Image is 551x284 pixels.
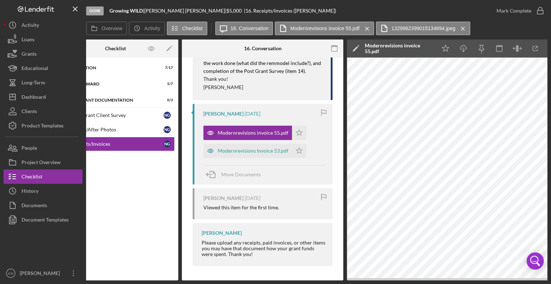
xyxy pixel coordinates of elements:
[4,118,83,133] button: Product Templates
[22,75,45,92] div: Long-Term
[86,22,127,35] button: Overview
[4,141,83,155] button: People
[102,25,122,31] label: Overview
[22,118,63,135] div: Product Templates
[8,271,13,275] text: KM
[4,213,83,227] button: Document Templates
[22,213,69,229] div: Document Templates
[391,25,455,31] label: 1329962399015134694.jpeg
[4,32,83,47] button: Loans
[203,111,244,117] div: [PERSON_NAME]
[22,198,47,214] div: Documents
[275,22,374,35] button: Modernrevisions invoice 55.pdf
[365,43,433,54] div: Modernrevisions invoice 55.pdf
[182,25,203,31] label: Checklist
[160,98,173,102] div: 0 / 3
[203,75,324,83] p: Thank you!
[56,108,175,122] a: Post Grant Client SurveyNG
[4,75,83,90] button: Long-Term
[489,4,547,18] button: Mark Complete
[22,169,42,186] div: Checklist
[4,169,83,184] button: Checklist
[71,112,164,118] div: Post Grant Client Survey
[4,198,83,213] button: Documents
[4,47,83,61] button: Grants
[109,8,144,14] div: |
[18,266,65,282] div: [PERSON_NAME]
[164,126,171,133] div: N G
[4,155,83,169] button: Project Overview
[144,25,160,31] label: Activity
[22,47,37,63] div: Grants
[244,8,336,14] div: | 16. Receipts/Invoices ([PERSON_NAME])
[202,240,325,257] div: Please upload any receipts, paid invoices, or other items you may have that document how your gra...
[71,141,164,147] div: Receipts/Invoices
[218,130,288,136] div: Modernrevisions invoice 55.pdf
[67,98,155,102] div: Post Grant Documentation
[71,127,164,132] div: Before/After Photos
[105,46,126,51] div: Checklist
[67,66,155,70] div: Application
[109,8,143,14] b: Growing WILD
[202,230,242,236] div: [PERSON_NAME]
[22,32,34,48] div: Loans
[4,18,83,32] button: Activity
[22,141,37,157] div: People
[244,46,282,51] div: 16. Conversation
[4,90,83,104] button: Dashboard
[290,25,359,31] label: Modernrevisions invoice 55.pdf
[67,82,155,86] div: Grant Award
[4,104,83,118] button: Clients
[22,104,37,120] div: Clients
[4,266,83,280] button: KM[PERSON_NAME]
[22,155,61,171] div: Project Overview
[215,22,273,35] button: 16. Conversation
[4,61,83,75] button: Educational
[167,22,207,35] button: Checklist
[22,90,46,106] div: Dashboard
[203,166,268,183] button: Move Documents
[245,195,260,201] time: 2025-08-28 20:10
[203,44,322,74] span: [PERSON_NAME], We could use some more detail; for example add before after photos, description of...
[226,8,242,14] span: $5,000
[56,122,175,137] a: Before/After PhotosNG
[160,66,173,70] div: 7 / 17
[221,171,261,177] span: Move Documents
[376,22,470,35] button: 1329962399015134694.jpeg
[164,140,171,148] div: N G
[4,184,83,198] button: History
[218,148,288,154] div: Modernrevisions Invoice 53.pdf
[203,195,244,201] div: [PERSON_NAME]
[203,144,306,158] button: Modernrevisions Invoice 53.pdf
[144,8,226,14] div: [PERSON_NAME] [PERSON_NAME] |
[231,25,269,31] label: 16. Conversation
[86,6,104,15] div: Done
[56,137,175,151] a: Receipts/InvoicesNG
[22,18,39,34] div: Activity
[496,4,531,18] div: Mark Complete
[22,61,48,77] div: Educational
[164,112,171,119] div: N G
[527,252,544,270] div: Open Intercom Messenger
[203,126,306,140] button: Modernrevisions invoice 55.pdf
[22,184,38,200] div: History
[245,111,260,117] time: 2025-08-28 20:12
[203,83,324,91] p: [PERSON_NAME]
[160,82,173,86] div: 5 / 7
[203,205,279,210] div: Viewed this item for the first time.
[129,22,165,35] button: Activity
